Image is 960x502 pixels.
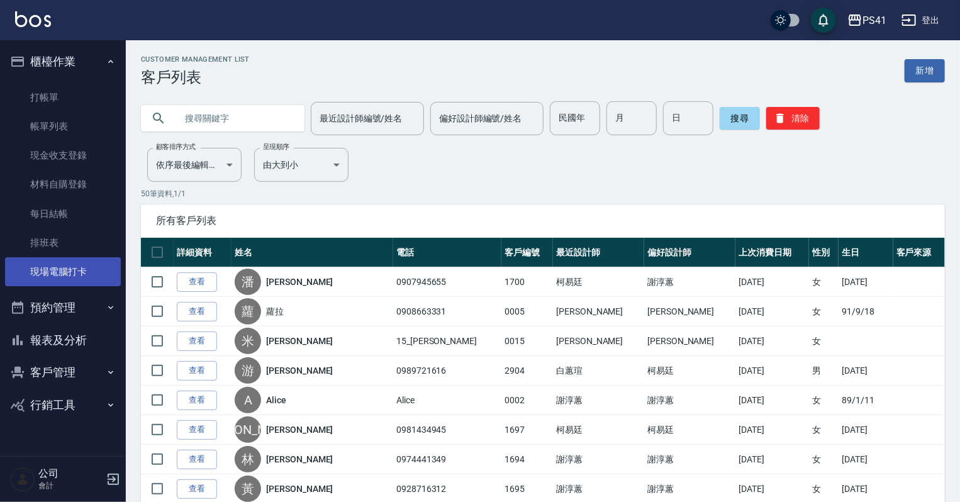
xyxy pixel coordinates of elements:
td: 白蕙瑄 [553,356,644,386]
td: [DATE] [735,297,809,326]
td: 謝淳蕙 [553,445,644,474]
a: 查看 [177,361,217,381]
td: [DATE] [839,356,893,386]
span: 所有客戶列表 [156,215,930,227]
td: [DATE] [839,445,893,474]
td: 2904 [501,356,553,386]
div: A [235,387,261,413]
td: [PERSON_NAME] [553,326,644,356]
a: 打帳單 [5,83,121,112]
td: 男 [809,356,839,386]
td: [PERSON_NAME] [644,297,735,326]
a: [PERSON_NAME] [266,276,333,288]
td: 15_[PERSON_NAME] [393,326,501,356]
td: [PERSON_NAME] [644,326,735,356]
td: 柯易廷 [644,356,735,386]
td: 女 [809,445,839,474]
td: 0908663331 [393,297,501,326]
td: [DATE] [735,326,809,356]
td: 0002 [501,386,553,415]
button: 報表及分析 [5,324,121,357]
td: 0989721616 [393,356,501,386]
div: 潘 [235,269,261,295]
a: [PERSON_NAME] [266,453,333,466]
td: 女 [809,267,839,297]
th: 偏好設計師 [644,238,735,267]
a: [PERSON_NAME] [266,482,333,495]
h3: 客戶列表 [141,69,250,86]
button: 行銷工具 [5,389,121,421]
p: 會計 [38,480,103,491]
td: 謝淳蕙 [644,386,735,415]
button: 登出 [896,9,945,32]
a: 查看 [177,332,217,351]
a: [PERSON_NAME] [266,423,333,436]
th: 詳細資料 [174,238,232,267]
a: 查看 [177,450,217,469]
h2: Customer Management List [141,55,250,64]
a: 每日結帳 [5,199,121,228]
th: 性別 [809,238,839,267]
th: 生日 [839,238,893,267]
button: 搜尋 [720,107,760,130]
td: 柯易廷 [644,415,735,445]
button: save [811,8,836,33]
td: 1694 [501,445,553,474]
td: 女 [809,415,839,445]
td: 謝淳蕙 [553,386,644,415]
td: [DATE] [735,267,809,297]
div: 林 [235,446,261,472]
div: 由大到小 [254,148,349,182]
td: 0981434945 [393,415,501,445]
td: [DATE] [735,415,809,445]
button: 客戶管理 [5,356,121,389]
a: 現場電腦打卡 [5,257,121,286]
th: 客戶編號 [501,238,553,267]
a: 新增 [905,59,945,82]
td: 91/9/18 [839,297,893,326]
input: 搜尋關鍵字 [176,101,294,135]
div: PS41 [862,13,886,28]
th: 客戶來源 [893,238,945,267]
td: 0974441349 [393,445,501,474]
a: [PERSON_NAME] [266,364,333,377]
button: PS41 [842,8,891,33]
th: 上次消費日期 [735,238,809,267]
div: 依序最後編輯時間 [147,148,242,182]
td: [DATE] [735,356,809,386]
p: 50 筆資料, 1 / 1 [141,188,945,199]
a: 蘿拉 [266,305,284,318]
a: 查看 [177,302,217,321]
img: Logo [15,11,51,27]
a: [PERSON_NAME] [266,335,333,347]
td: 柯易廷 [553,415,644,445]
a: 查看 [177,272,217,292]
div: 米 [235,328,261,354]
td: 女 [809,326,839,356]
td: 謝淳蕙 [644,445,735,474]
td: 1697 [501,415,553,445]
img: Person [10,467,35,492]
button: 清除 [766,107,820,130]
a: Alice [266,394,286,406]
div: 游 [235,357,261,384]
button: 預約管理 [5,291,121,324]
a: 查看 [177,420,217,440]
a: 排班表 [5,228,121,257]
th: 電話 [393,238,501,267]
td: [DATE] [839,415,893,445]
th: 姓名 [232,238,393,267]
label: 顧客排序方式 [156,142,196,152]
div: [PERSON_NAME] [235,416,261,443]
td: [DATE] [735,386,809,415]
td: 0907945655 [393,267,501,297]
a: 材料自購登錄 [5,170,121,199]
td: Alice [393,386,501,415]
td: 女 [809,386,839,415]
label: 呈現順序 [263,142,289,152]
td: [PERSON_NAME] [553,297,644,326]
div: 黃 [235,476,261,502]
button: 櫃檯作業 [5,45,121,78]
td: 女 [809,297,839,326]
td: 謝淳蕙 [644,267,735,297]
